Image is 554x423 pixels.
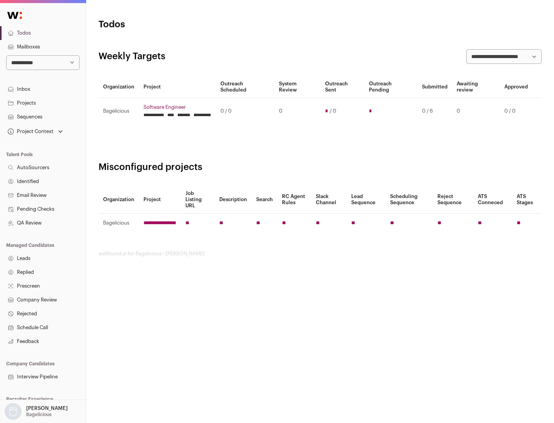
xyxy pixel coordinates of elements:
th: Approved [500,76,532,98]
td: Bagelicious [98,98,139,125]
h2: Misconfigured projects [98,161,542,173]
span: / 0 [330,108,336,114]
th: Submitted [417,76,452,98]
th: Outreach Sent [320,76,365,98]
button: Open dropdown [3,403,69,420]
th: Outreach Scheduled [216,76,274,98]
th: Organization [98,186,139,214]
th: System Review [274,76,320,98]
th: Search [252,186,277,214]
p: Bagelicious [26,411,52,418]
th: Lead Sequence [347,186,385,214]
th: Awaiting review [452,76,500,98]
td: 0 / 6 [417,98,452,125]
th: ATS Stages [512,186,542,214]
td: Bagelicious [98,214,139,233]
th: Reject Sequence [433,186,474,214]
h1: Todos [98,18,246,31]
th: Job Listing URL [181,186,215,214]
th: Outreach Pending [364,76,417,98]
th: RC Agent Rules [277,186,311,214]
th: Project [139,186,181,214]
h2: Weekly Targets [98,50,165,63]
td: 0 / 0 [216,98,274,125]
th: Description [215,186,252,214]
td: 0 [274,98,320,125]
th: Scheduling Sequence [385,186,433,214]
th: Organization [98,76,139,98]
img: nopic.png [5,403,22,420]
img: Wellfound [3,8,26,23]
a: Software Engineer [144,104,211,110]
th: Project [139,76,216,98]
footer: wellfound:ai for Bagelicious - [PERSON_NAME] [98,251,542,257]
td: 0 [452,98,500,125]
th: ATS Conneced [473,186,512,214]
td: 0 / 0 [500,98,532,125]
button: Open dropdown [6,126,64,137]
th: Slack Channel [311,186,347,214]
div: Project Context [6,128,53,135]
p: [PERSON_NAME] [26,405,68,411]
